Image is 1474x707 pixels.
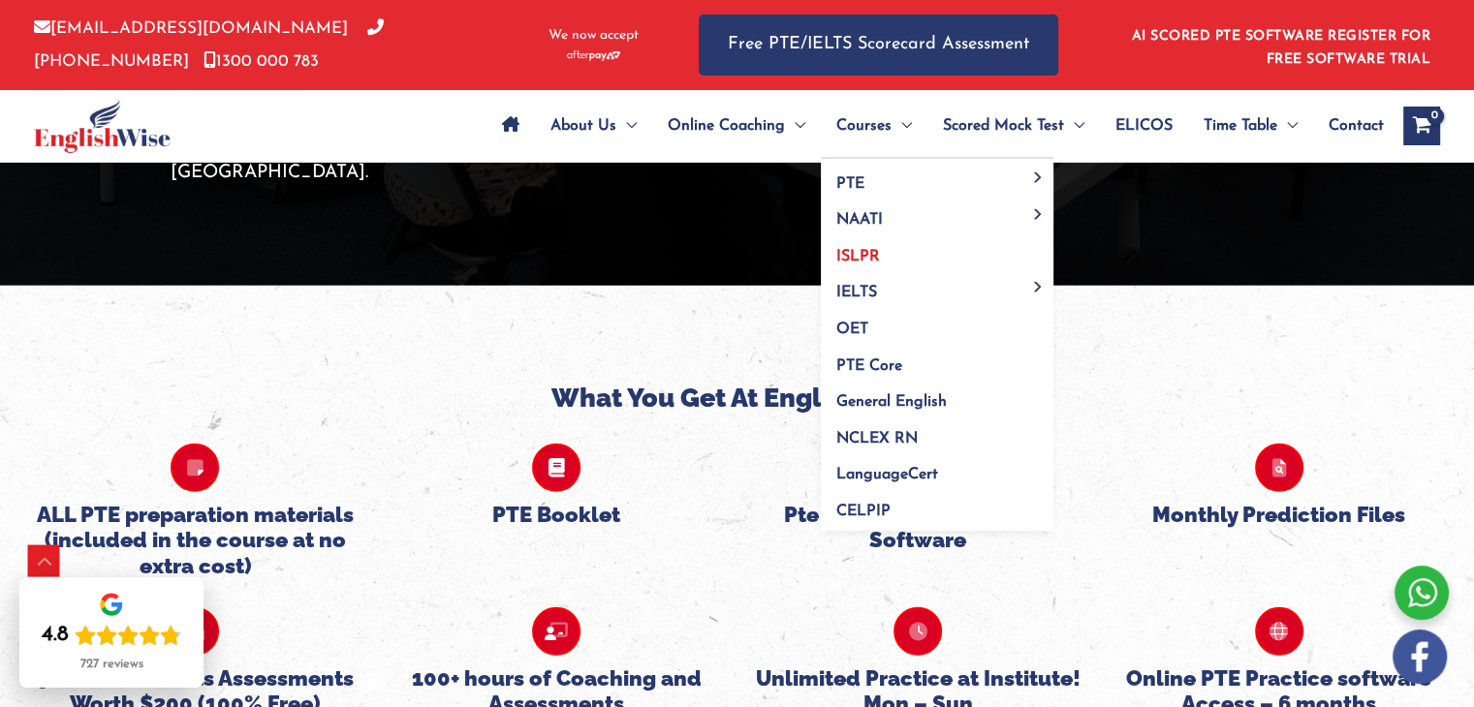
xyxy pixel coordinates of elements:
[29,502,361,578] h5: ALL PTE preparation materials (included in the course at no extra cost)
[1027,208,1050,219] span: Menu Toggle
[821,268,1053,305] a: IELTSMenu Toggle
[836,322,868,337] span: OET
[668,92,785,160] span: Online Coaching
[836,504,891,519] span: CELPIP
[1115,92,1173,160] span: ELICOS
[1313,92,1384,160] a: Contact
[836,249,880,264] span: ISLPR
[927,92,1100,160] a: Scored Mock TestMenu Toggle
[1027,281,1050,292] span: Menu Toggle
[1403,107,1440,145] a: View Shopping Cart, empty
[1277,92,1298,160] span: Menu Toggle
[821,450,1053,487] a: LanguageCert
[1204,92,1277,160] span: Time Table
[1329,92,1384,160] span: Contact
[821,196,1053,232] a: NAATIMenu Toggle
[550,92,616,160] span: About Us
[785,92,805,160] span: Menu Toggle
[821,92,927,160] a: CoursesMenu Toggle
[1120,14,1440,77] aside: Header Widget 1
[1113,502,1445,527] h5: Monthly Prediction Files
[699,15,1058,76] a: Free PTE/IELTS Scorecard Assessment
[1393,630,1447,684] img: white-facebook.png
[652,92,821,160] a: Online CoachingMenu Toggle
[821,378,1053,415] a: General English
[34,100,171,153] img: cropped-ew-logo
[486,92,1384,160] nav: Site Navigation: Main Menu
[567,50,620,61] img: Afterpay-Logo
[34,20,384,69] a: [PHONE_NUMBER]
[836,92,892,160] span: Courses
[1188,92,1313,160] a: Time TableMenu Toggle
[752,502,1084,553] h5: Pte Real Exam Simulation Software
[836,358,902,374] span: PTE Core
[821,486,1053,531] a: CELPIP
[535,92,652,160] a: About UsMenu Toggle
[34,20,348,37] a: [EMAIL_ADDRESS][DOMAIN_NAME]
[836,212,883,228] span: NAATI
[15,383,1459,414] h4: What You Get At EnglishWise
[821,414,1053,450] a: NCLEX RN
[821,341,1053,378] a: PTE Core
[836,431,918,446] span: NCLEX RN
[42,622,181,649] div: Rating: 4.8 out of 5
[616,92,637,160] span: Menu Toggle
[892,92,912,160] span: Menu Toggle
[1132,29,1431,67] a: AI SCORED PTE SOFTWARE REGISTER FOR FREE SOFTWARE TRIAL
[1100,92,1188,160] a: ELICOS
[204,53,319,70] a: 1300 000 783
[1064,92,1084,160] span: Menu Toggle
[42,622,69,649] div: 4.8
[391,502,723,527] h5: PTE Booklet
[821,159,1053,196] a: PTEMenu Toggle
[549,26,639,46] span: We now accept
[821,231,1053,268] a: ISLPR
[836,285,877,300] span: IELTS
[836,467,938,482] span: LanguageCert
[1027,172,1050,183] span: Menu Toggle
[80,657,143,672] div: 727 reviews
[821,305,1053,342] a: OET
[836,176,864,192] span: PTE
[943,92,1064,160] span: Scored Mock Test
[836,394,947,410] span: General English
